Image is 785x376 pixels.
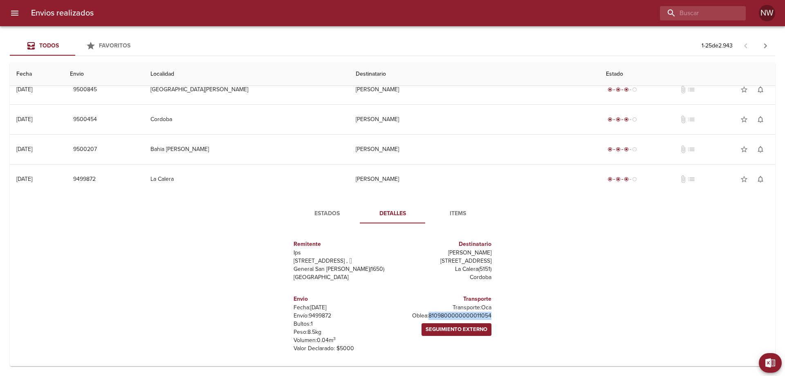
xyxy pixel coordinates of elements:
[349,63,599,86] th: Destinatario
[736,41,756,50] span: Pagina anterior
[396,265,491,273] p: La Calera ( 5151 )
[679,86,687,94] span: No tiene documentos adjuntos
[299,209,355,219] span: Estados
[752,81,769,98] button: Activar notificaciones
[608,87,612,92] span: radio_button_checked
[430,209,486,219] span: Items
[349,164,599,194] td: [PERSON_NAME]
[10,63,63,86] th: Fecha
[39,42,59,49] span: Todos
[365,209,420,219] span: Detalles
[624,177,629,182] span: radio_button_checked
[608,177,612,182] span: radio_button_checked
[16,116,32,123] div: [DATE]
[70,172,99,187] button: 9499872
[759,5,775,21] div: NW
[294,366,389,375] h6: Observacion
[632,87,637,92] span: radio_button_unchecked
[736,81,752,98] button: Agregar a favoritos
[16,146,32,153] div: [DATE]
[756,115,765,124] span: notifications_none
[606,86,639,94] div: En viaje
[756,86,765,94] span: notifications_none
[687,86,695,94] span: No tiene pedido asociado
[5,3,25,23] button: menu
[396,273,491,281] p: Cordoba
[99,42,130,49] span: Favoritos
[740,175,748,183] span: star_border
[144,105,350,134] td: Cordoba
[624,117,629,122] span: radio_button_checked
[294,249,389,257] p: Ips
[422,323,491,336] a: Seguimiento Externo
[70,142,100,157] button: 9500207
[624,147,629,152] span: radio_button_checked
[632,147,637,152] span: radio_button_unchecked
[16,176,32,182] div: [DATE]
[632,177,637,182] span: radio_button_unchecked
[70,82,100,97] button: 9500845
[396,257,491,265] p: [STREET_ADDRESS]
[632,117,637,122] span: radio_button_unchecked
[144,164,350,194] td: La Calera
[702,42,733,50] p: 1 - 25 de 2.943
[426,325,487,334] span: Seguimiento Externo
[756,175,765,183] span: notifications_none
[606,145,639,153] div: En viaje
[294,320,389,328] p: Bultos: 1
[349,105,599,134] td: [PERSON_NAME]
[31,7,94,20] h6: Envios realizados
[687,145,695,153] span: No tiene pedido asociado
[608,117,612,122] span: radio_button_checked
[294,204,491,223] div: Tabs detalle de guia
[10,36,141,56] div: Tabs Envios
[396,312,491,320] p: Oblea: 8109800000000011054
[294,344,389,353] p: Valor Declarado: $ 5000
[349,75,599,104] td: [PERSON_NAME]
[63,63,144,86] th: Envio
[73,174,96,185] span: 9499872
[679,145,687,153] span: No tiene documentos adjuntos
[73,85,97,95] span: 9500845
[736,141,752,158] button: Agregar a favoritos
[624,87,629,92] span: radio_button_checked
[294,295,389,304] h6: Envio
[679,115,687,124] span: No tiene documentos adjuntos
[349,135,599,164] td: [PERSON_NAME]
[679,175,687,183] span: No tiene documentos adjuntos
[396,240,491,249] h6: Destinatario
[144,75,350,104] td: [GEOGRAPHIC_DATA][PERSON_NAME]
[294,304,389,312] p: Fecha: [DATE]
[616,147,621,152] span: radio_button_checked
[660,6,732,20] input: buscar
[752,111,769,128] button: Activar notificaciones
[756,145,765,153] span: notifications_none
[759,5,775,21] div: Abrir información de usuario
[606,175,639,183] div: En viaje
[606,115,639,124] div: En viaje
[687,175,695,183] span: No tiene pedido asociado
[16,86,32,93] div: [DATE]
[294,265,389,273] p: General San [PERSON_NAME] ( 1650 )
[294,257,389,265] p: [STREET_ADDRESS] ,  
[599,63,775,86] th: Estado
[736,111,752,128] button: Agregar a favoritos
[752,141,769,158] button: Activar notificaciones
[396,249,491,257] p: [PERSON_NAME]
[740,145,748,153] span: star_border
[333,336,336,341] sup: 3
[608,147,612,152] span: radio_button_checked
[687,115,695,124] span: No tiene pedido asociado
[294,240,389,249] h6: Remitente
[752,171,769,187] button: Activar notificaciones
[396,295,491,304] h6: Transporte
[736,171,752,187] button: Agregar a favoritos
[73,144,97,155] span: 9500207
[294,336,389,344] p: Volumen: 0.04 m
[144,135,350,164] td: Bahia [PERSON_NAME]
[759,353,782,373] button: Exportar Excel
[756,36,775,56] span: Pagina siguiente
[294,328,389,336] p: Peso: 8.5 kg
[740,115,748,124] span: star_border
[294,312,389,320] p: Envío: 9499872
